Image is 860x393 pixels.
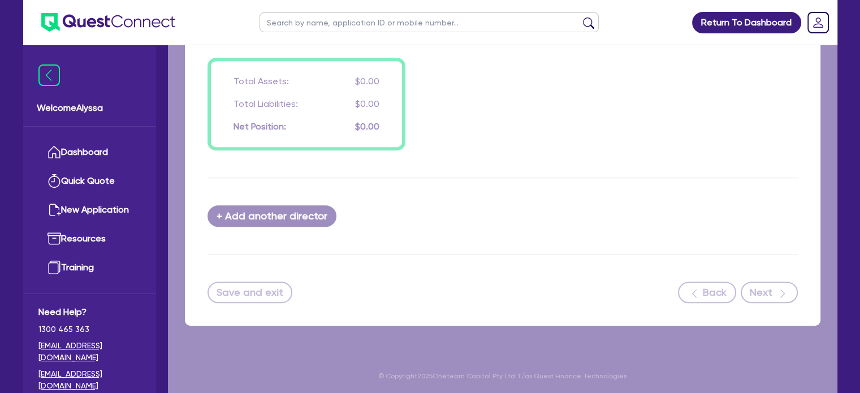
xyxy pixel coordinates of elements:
span: Welcome Alyssa [37,101,142,115]
img: icon-menu-close [38,64,60,86]
a: Return To Dashboard [692,12,801,33]
input: Search by name, application ID or mobile number... [260,12,599,32]
a: Dropdown toggle [803,8,833,37]
span: Need Help? [38,305,141,319]
a: Quick Quote [38,167,141,196]
a: New Application [38,196,141,224]
img: quick-quote [47,174,61,188]
a: [EMAIL_ADDRESS][DOMAIN_NAME] [38,340,141,364]
a: Dashboard [38,138,141,167]
img: training [47,261,61,274]
img: resources [47,232,61,245]
a: Training [38,253,141,282]
span: 1300 465 363 [38,323,141,335]
img: quest-connect-logo-blue [41,13,175,32]
a: Resources [38,224,141,253]
a: [EMAIL_ADDRESS][DOMAIN_NAME] [38,368,141,392]
img: new-application [47,203,61,217]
